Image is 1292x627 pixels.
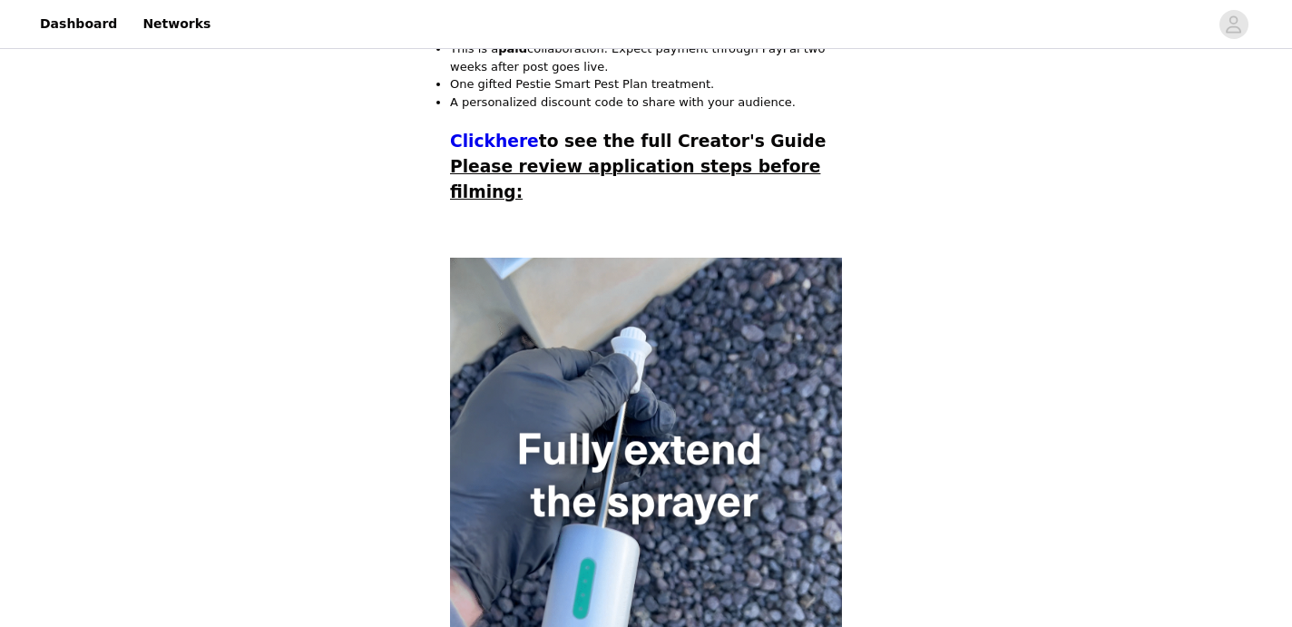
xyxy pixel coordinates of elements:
[495,132,539,151] a: here
[450,75,842,93] li: One gifted Pestie Smart Pest Plan treatment.
[450,136,495,150] a: Click
[495,132,826,151] span: to see the full Creator's Guide
[132,4,221,44] a: Networks
[450,157,820,201] span: Please review application steps before filming:
[450,93,842,112] li: A personalized discount code to share with your audience.
[450,132,495,151] span: Click
[450,40,842,75] li: This is a collaboration. Expect payment through PayPal two weeks after post goes live.
[29,4,128,44] a: Dashboard
[1225,10,1242,39] div: avatar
